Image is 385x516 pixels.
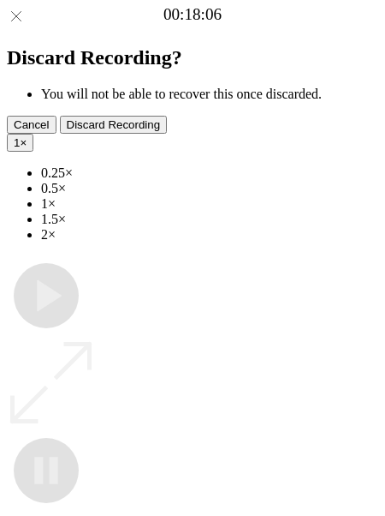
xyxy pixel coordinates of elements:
[41,181,378,196] li: 0.5×
[163,5,222,24] a: 00:18:06
[41,165,378,181] li: 0.25×
[41,87,378,102] li: You will not be able to recover this once discarded.
[41,227,378,243] li: 2×
[7,46,378,69] h2: Discard Recording?
[14,136,20,149] span: 1
[7,134,33,152] button: 1×
[60,116,168,134] button: Discard Recording
[7,116,56,134] button: Cancel
[41,212,378,227] li: 1.5×
[41,196,378,212] li: 1×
